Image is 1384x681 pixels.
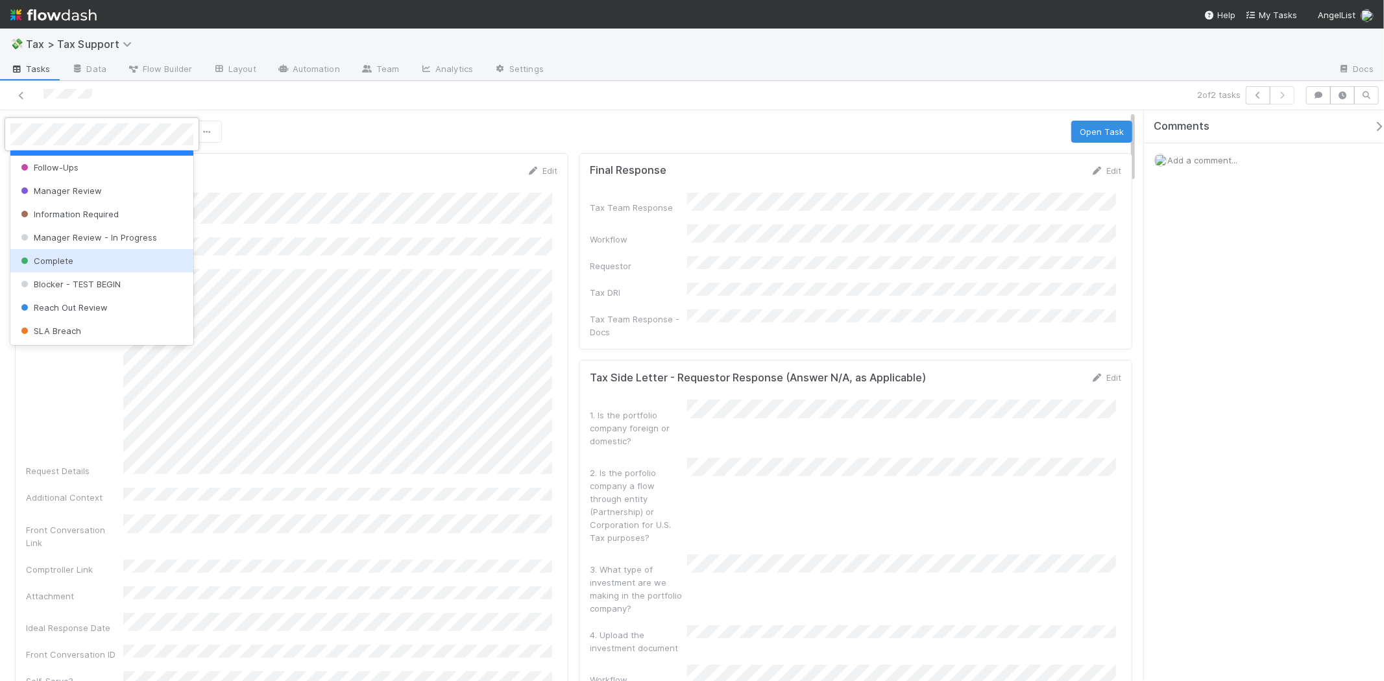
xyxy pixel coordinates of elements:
span: Follow-Ups [18,162,79,173]
span: SLA Breach [18,326,81,336]
span: Manager Review [18,185,102,196]
span: Reach Out Review [18,302,108,313]
span: Manager Review - In Progress [18,232,157,243]
span: Information Required [18,209,119,219]
span: Blocker - TEST BEGIN [18,279,121,289]
span: Complete [18,256,73,266]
